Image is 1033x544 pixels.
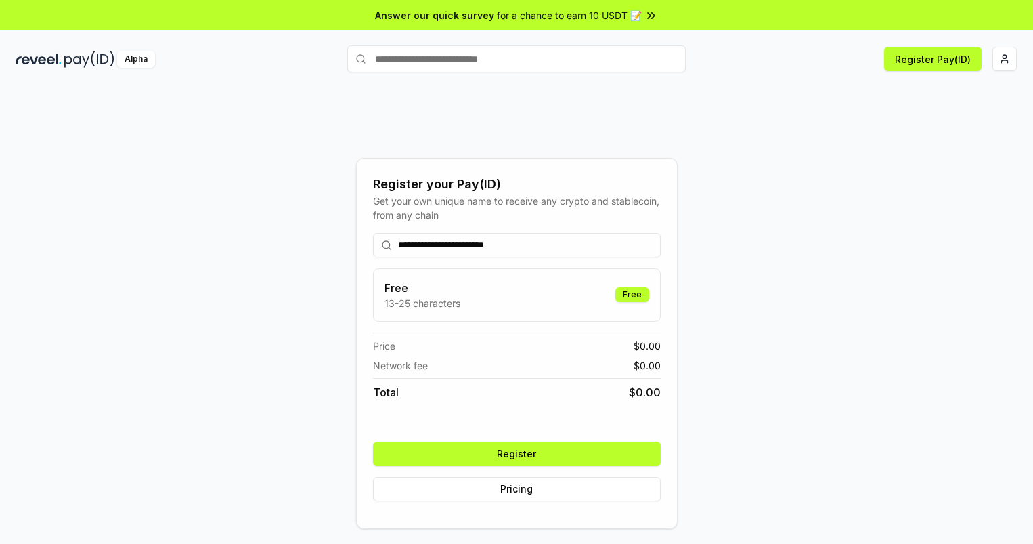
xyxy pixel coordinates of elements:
[16,51,62,68] img: reveel_dark
[373,358,428,373] span: Network fee
[373,339,395,353] span: Price
[373,384,399,400] span: Total
[497,8,642,22] span: for a chance to earn 10 USDT 📝
[384,280,460,296] h3: Free
[373,175,661,194] div: Register your Pay(ID)
[373,194,661,222] div: Get your own unique name to receive any crypto and stablecoin, from any chain
[375,8,494,22] span: Answer our quick survey
[117,51,155,68] div: Alpha
[373,442,661,466] button: Register
[64,51,114,68] img: pay_id
[629,384,661,400] span: $ 0.00
[884,47,982,71] button: Register Pay(ID)
[634,339,661,353] span: $ 0.00
[615,287,649,302] div: Free
[634,358,661,373] span: $ 0.00
[384,296,460,310] p: 13-25 characters
[373,477,661,501] button: Pricing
